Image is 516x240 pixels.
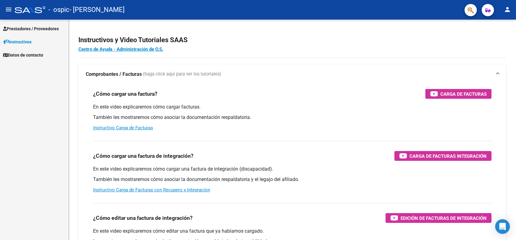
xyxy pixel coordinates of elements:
[440,90,487,98] span: Carga de Facturas
[425,89,492,99] button: Carga de Facturas
[394,151,492,161] button: Carga de Facturas Integración
[93,114,492,121] p: También les mostraremos cómo asociar la documentación respaldatoria.
[93,152,194,160] h3: ¿Cómo cargar una factura de integración?
[93,176,492,183] p: También les mostraremos cómo asociar la documentación respaldatoria y el legajo del afiliado.
[93,214,193,222] h3: ¿Cómo editar una factura de integración?
[78,65,506,84] mat-expansion-panel-header: Comprobantes / Facturas (haga click aquí para ver los tutoriales)
[3,52,43,58] span: Datos de contacto
[409,152,487,160] span: Carga de Facturas Integración
[93,104,492,110] p: En este video explicaremos cómo cargar facturas.
[143,71,221,78] span: (haga click aquí para ver los tutoriales)
[504,6,511,13] mat-icon: person
[93,90,157,98] h3: ¿Cómo cargar una factura?
[70,3,125,17] span: - [PERSON_NAME]
[78,46,163,52] a: Centro de Ayuda - Administración de O.S.
[93,228,492,234] p: En este video explicaremos cómo editar una factura que ya habíamos cargado.
[93,166,492,172] p: En este video explicaremos cómo cargar una factura de integración (discapacidad).
[495,219,510,234] div: Open Intercom Messenger
[3,39,32,45] span: Instructivos
[86,71,142,78] strong: Comprobantes / Facturas
[386,213,492,223] button: Edición de Facturas de integración
[93,187,210,193] a: Instructivo Carga de Facturas con Recupero x Integración
[48,3,70,17] span: - ospic
[78,34,506,46] h2: Instructivos y Video Tutoriales SAAS
[93,125,153,131] a: Instructivo Carga de Facturas
[5,6,12,13] mat-icon: menu
[3,25,59,32] span: Prestadores / Proveedores
[401,214,487,222] span: Edición de Facturas de integración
